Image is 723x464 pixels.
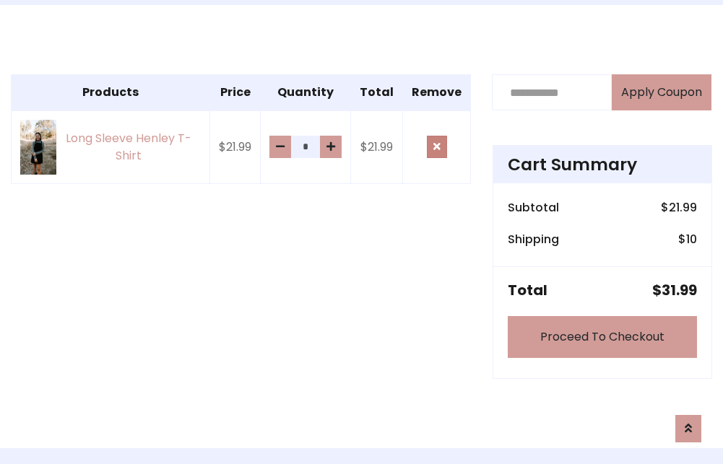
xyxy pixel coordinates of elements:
a: Long Sleeve Henley T-Shirt [20,120,201,174]
th: Products [12,75,210,111]
span: 21.99 [669,199,697,216]
button: Apply Coupon [612,74,711,110]
h5: Total [508,281,547,299]
h6: $ [661,201,697,214]
h6: $ [678,232,697,246]
span: 31.99 [662,280,697,300]
td: $21.99 [351,110,403,183]
h5: $ [652,281,697,299]
h6: Subtotal [508,201,559,214]
td: $21.99 [210,110,261,183]
h6: Shipping [508,232,559,246]
a: Proceed To Checkout [508,316,697,358]
th: Price [210,75,261,111]
th: Quantity [261,75,351,111]
th: Total [351,75,403,111]
th: Remove [403,75,471,111]
h4: Cart Summary [508,154,697,175]
span: 10 [686,231,697,248]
